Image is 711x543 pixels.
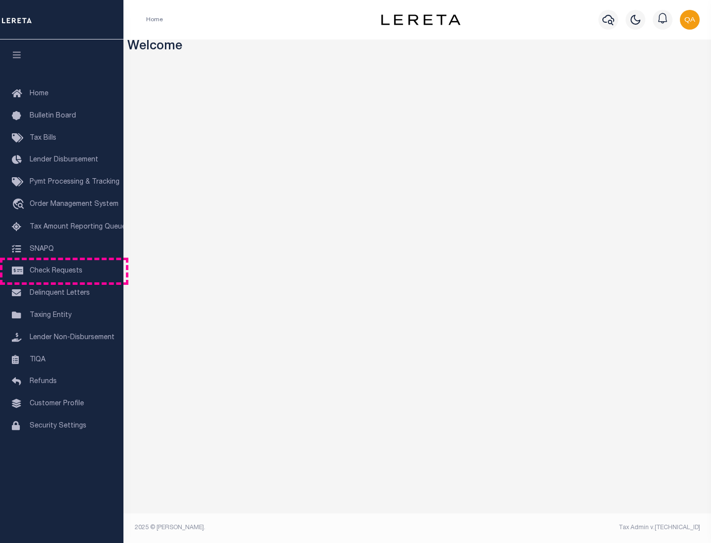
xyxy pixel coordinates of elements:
[30,290,90,297] span: Delinquent Letters
[146,15,163,24] li: Home
[30,378,57,385] span: Refunds
[30,423,86,429] span: Security Settings
[680,10,700,30] img: svg+xml;base64,PHN2ZyB4bWxucz0iaHR0cDovL3d3dy53My5vcmcvMjAwMC9zdmciIHBvaW50ZXItZXZlbnRzPSJub25lIi...
[30,268,82,274] span: Check Requests
[30,179,119,186] span: Pymt Processing & Tracking
[30,224,126,231] span: Tax Amount Reporting Queue
[30,356,45,363] span: TIQA
[12,198,28,211] i: travel_explore
[381,14,460,25] img: logo-dark.svg
[30,334,115,341] span: Lender Non-Disbursement
[30,201,118,208] span: Order Management System
[30,156,98,163] span: Lender Disbursement
[30,245,54,252] span: SNAPQ
[30,400,84,407] span: Customer Profile
[127,39,708,55] h3: Welcome
[30,90,48,97] span: Home
[127,523,418,532] div: 2025 © [PERSON_NAME].
[425,523,700,532] div: Tax Admin v.[TECHNICAL_ID]
[30,135,56,142] span: Tax Bills
[30,312,72,319] span: Taxing Entity
[30,113,76,119] span: Bulletin Board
